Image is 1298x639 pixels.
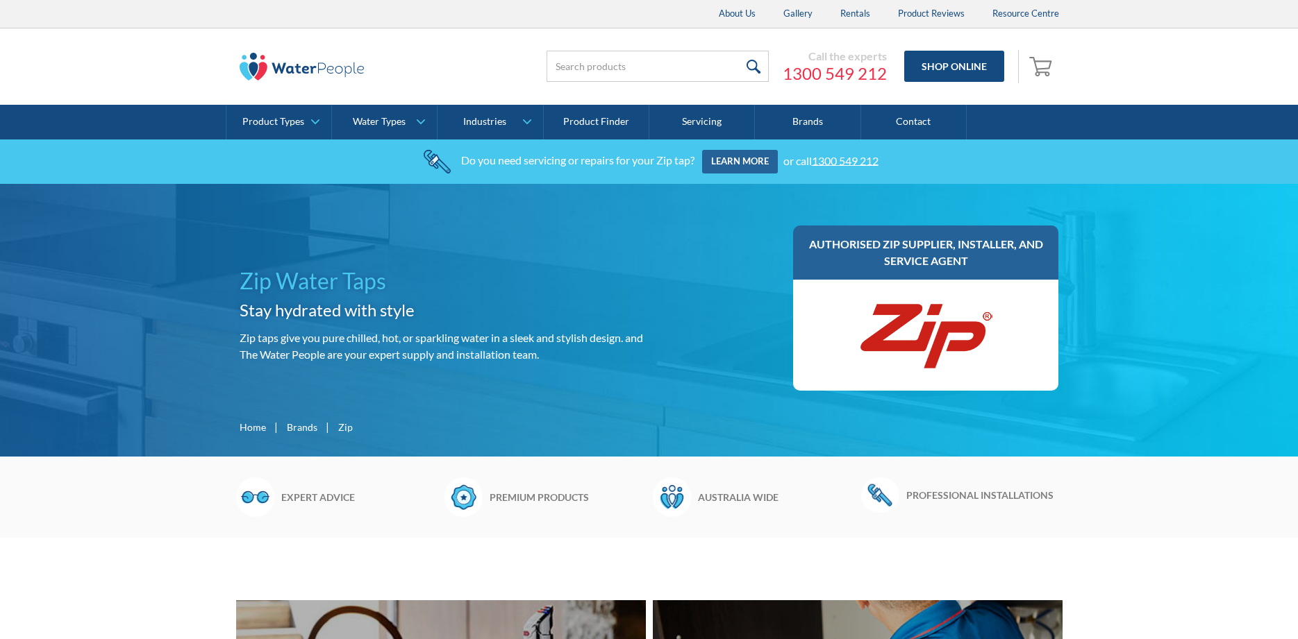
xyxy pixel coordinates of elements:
img: Wrench [861,477,899,512]
div: | [324,418,331,435]
img: Zip [856,293,995,377]
h6: Australia wide [698,490,854,504]
img: Glasses [236,477,274,516]
h1: Zip Water Taps [240,264,644,298]
img: Waterpeople Symbol [653,477,691,516]
a: Learn more [702,150,778,173]
a: Product Finder [544,105,649,139]
div: Water Types [353,116,406,128]
a: 1300 549 212 [812,153,879,167]
div: or call [783,153,879,167]
div: Industries [463,116,506,128]
h6: Expert advice [281,490,438,504]
a: Servicing [649,105,755,139]
img: Badge [444,477,483,516]
a: Contact [861,105,967,139]
div: Do you need servicing or repairs for your Zip tap? [461,153,694,167]
a: Product Types [226,105,331,139]
a: Brands [755,105,860,139]
input: Search products [547,51,769,82]
div: | [273,418,280,435]
h2: Stay hydrated with style [240,298,644,323]
h3: Authorised Zip supplier, installer, and service agent [807,236,1045,269]
div: Product Types [242,116,304,128]
a: Home [240,420,266,434]
div: Zip [338,420,353,434]
a: Shop Online [904,51,1004,82]
img: shopping cart [1029,55,1056,77]
div: Call the experts [783,49,887,63]
a: 1300 549 212 [783,63,887,84]
a: Open empty cart [1026,50,1059,83]
img: The Water People [240,53,365,80]
a: Industries [438,105,542,139]
h6: Premium products [490,490,646,504]
p: Zip taps give you pure chilled, hot, or sparkling water in a sleek and stylish design. and The Wa... [240,330,644,363]
h6: Professional installations [906,488,1063,502]
a: Water Types [332,105,437,139]
a: Brands [287,420,317,434]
